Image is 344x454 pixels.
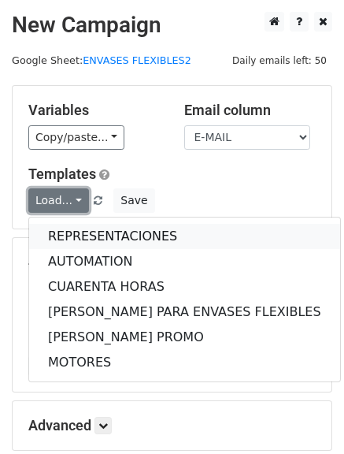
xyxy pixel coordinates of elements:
a: Copy/paste... [28,125,124,150]
a: REPRESENTACIONES [29,224,340,249]
a: [PERSON_NAME] PARA ENVASES FLEXIBLES [29,300,340,325]
a: [PERSON_NAME] PROMO [29,325,340,350]
a: CUARENTA HORAS [29,274,340,300]
span: Daily emails left: 50 [227,52,332,69]
h2: New Campaign [12,12,332,39]
a: Templates [28,166,96,182]
button: Save [113,188,154,213]
a: AUTOMATION [29,249,340,274]
h5: Advanced [28,417,316,434]
a: Daily emails left: 50 [227,54,332,66]
h5: Variables [28,102,161,119]
a: MOTORES [29,350,340,375]
small: Google Sheet: [12,54,191,66]
h5: Email column [184,102,316,119]
iframe: Chat Widget [265,378,344,454]
a: Load... [28,188,89,213]
div: Widget de chat [265,378,344,454]
a: ENVASES FLEXIBLES2 [83,54,191,66]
